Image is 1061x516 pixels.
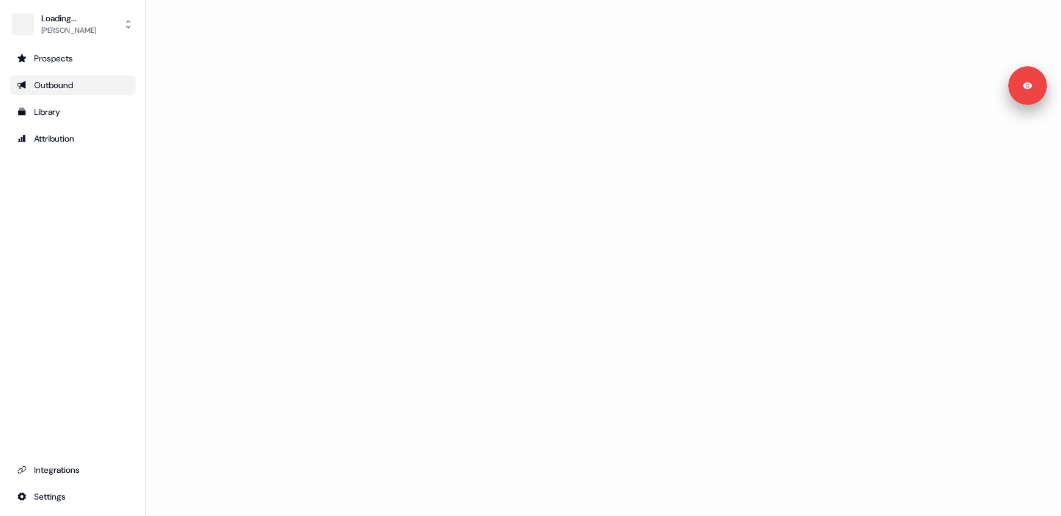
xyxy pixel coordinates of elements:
a: Go to integrations [10,460,136,480]
a: Go to templates [10,102,136,122]
div: Attribution [17,132,128,145]
div: Loading... [41,12,96,24]
a: Go to attribution [10,129,136,148]
a: Go to integrations [10,487,136,506]
button: Loading...[PERSON_NAME] [10,10,136,39]
a: Go to prospects [10,49,136,68]
div: [PERSON_NAME] [41,24,96,36]
div: Outbound [17,79,128,91]
div: Settings [17,490,128,503]
div: Integrations [17,464,128,476]
div: Prospects [17,52,128,64]
div: Library [17,106,128,118]
a: Go to outbound experience [10,75,136,95]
